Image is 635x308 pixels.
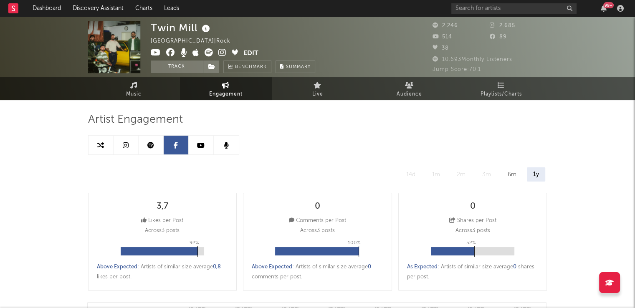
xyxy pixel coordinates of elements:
a: Playlists/Charts [455,77,547,100]
button: Summary [276,61,315,73]
div: Comments per Post [289,216,346,226]
p: 100 % [347,238,360,248]
div: 1y [527,167,545,182]
span: 514 [433,34,452,40]
button: Edit [243,48,258,59]
div: : Artists of similar size average shares per post . [407,262,539,282]
span: Playlists/Charts [481,89,522,99]
span: 2.685 [490,23,515,28]
span: Music [126,89,142,99]
button: 99+ [601,5,607,12]
div: 6m [501,167,523,182]
span: 0,8 [213,264,221,270]
span: As Expected [407,264,438,270]
span: Above Expected [97,264,137,270]
a: Music [88,77,180,100]
span: Live [312,89,323,99]
span: 38 [433,45,449,51]
input: Search for artists [451,3,577,14]
div: 2m [450,167,472,182]
p: 52 % [466,238,476,248]
a: Live [272,77,364,100]
button: Track [151,61,203,73]
div: 3m [476,167,497,182]
span: Audience [397,89,422,99]
div: 1m [426,167,446,182]
span: Jump Score: 70.1 [433,67,481,72]
div: 3,7 [157,202,168,212]
div: Shares per Post [449,216,496,226]
div: : Artists of similar size average likes per post . [97,262,228,282]
div: Likes per Post [141,216,183,226]
p: 92 % [190,238,199,248]
div: 99 + [603,2,614,8]
p: Across 3 posts [145,226,180,236]
span: 2.246 [433,23,458,28]
div: : Artists of similar size average comments per post . [252,262,383,282]
span: Benchmark [235,62,267,72]
a: Audience [364,77,455,100]
p: Across 3 posts [300,226,335,236]
a: Benchmark [223,61,271,73]
span: 10.693 Monthly Listeners [433,57,512,62]
div: 0 [315,202,320,212]
p: Across 3 posts [455,226,490,236]
div: [GEOGRAPHIC_DATA] | Rock [151,36,240,46]
span: Summary [286,65,311,69]
span: Engagement [209,89,243,99]
span: Artist Engagement [88,115,183,125]
span: 0 [368,264,371,270]
div: 14d [400,167,422,182]
span: 89 [490,34,507,40]
a: Engagement [180,77,272,100]
span: Above Expected [252,264,292,270]
span: 0 [513,264,516,270]
div: 0 [470,202,476,212]
div: Twin Mill [151,21,212,35]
